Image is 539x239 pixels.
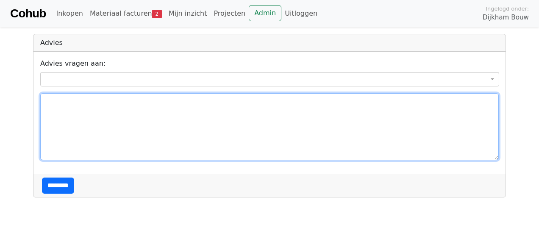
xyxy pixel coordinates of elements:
[486,5,529,13] span: Ingelogd onder:
[10,3,46,24] a: Cohub
[165,5,211,22] a: Mijn inzicht
[249,5,281,21] a: Admin
[152,10,162,18] span: 2
[281,5,321,22] a: Uitloggen
[53,5,86,22] a: Inkopen
[210,5,249,22] a: Projecten
[40,58,106,69] label: Advies vragen aan:
[86,5,165,22] a: Materiaal facturen2
[33,34,506,52] div: Advies
[483,13,529,22] span: Dijkham Bouw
